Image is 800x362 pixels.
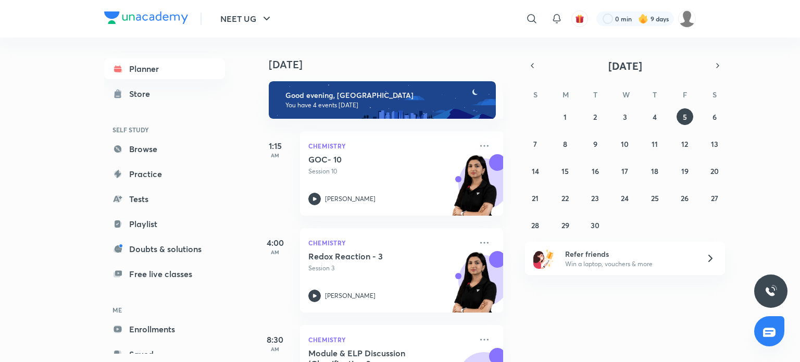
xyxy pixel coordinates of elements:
[557,217,573,233] button: September 29, 2025
[561,220,569,230] abbr: September 29, 2025
[712,112,717,122] abbr: September 6, 2025
[683,90,687,99] abbr: Friday
[575,14,584,23] img: avatar
[592,166,599,176] abbr: September 16, 2025
[681,139,688,149] abbr: September 12, 2025
[646,190,663,206] button: September 25, 2025
[325,291,376,301] p: [PERSON_NAME]
[527,135,544,152] button: September 7, 2025
[653,90,657,99] abbr: Thursday
[617,163,633,179] button: September 17, 2025
[527,190,544,206] button: September 21, 2025
[557,108,573,125] button: September 1, 2025
[571,10,588,27] button: avatar
[104,214,225,234] a: Playlist
[104,58,225,79] a: Planner
[587,217,604,233] button: September 30, 2025
[285,91,486,100] h6: Good evening, [GEOGRAPHIC_DATA]
[308,140,472,152] p: Chemistry
[621,139,629,149] abbr: September 10, 2025
[254,152,296,158] p: AM
[527,217,544,233] button: September 28, 2025
[706,190,723,206] button: September 27, 2025
[587,135,604,152] button: September 9, 2025
[533,90,537,99] abbr: Sunday
[646,135,663,152] button: September 11, 2025
[104,83,225,104] a: Store
[214,8,279,29] button: NEET UG
[587,190,604,206] button: September 23, 2025
[681,166,689,176] abbr: September 19, 2025
[557,190,573,206] button: September 22, 2025
[646,108,663,125] button: September 4, 2025
[617,135,633,152] button: September 10, 2025
[617,190,633,206] button: September 24, 2025
[653,112,657,122] abbr: September 4, 2025
[104,239,225,259] a: Doubts & solutions
[564,112,567,122] abbr: September 1, 2025
[533,139,537,149] abbr: September 7, 2025
[104,164,225,184] a: Practice
[269,81,496,119] img: evening
[587,108,604,125] button: September 2, 2025
[308,264,472,273] p: Session 3
[651,193,659,203] abbr: September 25, 2025
[638,14,648,24] img: streak
[308,251,438,261] h5: Redox Reaction - 3
[591,220,599,230] abbr: September 30, 2025
[104,11,188,24] img: Company Logo
[561,166,569,176] abbr: September 15, 2025
[651,166,658,176] abbr: September 18, 2025
[563,139,567,149] abbr: September 8, 2025
[621,193,629,203] abbr: September 24, 2025
[308,167,472,176] p: Session 10
[683,112,687,122] abbr: September 5, 2025
[104,139,225,159] a: Browse
[710,166,719,176] abbr: September 20, 2025
[765,285,777,297] img: ttu
[587,163,604,179] button: September 16, 2025
[527,163,544,179] button: September 14, 2025
[677,190,693,206] button: September 26, 2025
[533,248,554,269] img: referral
[104,301,225,319] h6: ME
[325,194,376,204] p: [PERSON_NAME]
[561,193,569,203] abbr: September 22, 2025
[540,58,710,73] button: [DATE]
[565,248,693,259] h6: Refer friends
[681,193,689,203] abbr: September 26, 2025
[712,90,717,99] abbr: Saturday
[677,163,693,179] button: September 19, 2025
[623,112,627,122] abbr: September 3, 2025
[678,10,696,28] img: Sumaiyah Hyder
[706,163,723,179] button: September 20, 2025
[593,112,597,122] abbr: September 2, 2025
[104,11,188,27] a: Company Logo
[446,154,503,226] img: unacademy
[254,140,296,152] h5: 1:15
[254,236,296,249] h5: 4:00
[254,249,296,255] p: AM
[677,135,693,152] button: September 12, 2025
[557,135,573,152] button: September 8, 2025
[593,139,597,149] abbr: September 9, 2025
[591,193,599,203] abbr: September 23, 2025
[677,108,693,125] button: September 5, 2025
[531,220,539,230] abbr: September 28, 2025
[621,166,628,176] abbr: September 17, 2025
[104,189,225,209] a: Tests
[593,90,597,99] abbr: Tuesday
[706,108,723,125] button: September 6, 2025
[104,121,225,139] h6: SELF STUDY
[652,139,658,149] abbr: September 11, 2025
[254,346,296,352] p: AM
[622,90,630,99] abbr: Wednesday
[254,333,296,346] h5: 8:30
[285,101,486,109] p: You have 4 events [DATE]
[562,90,569,99] abbr: Monday
[104,319,225,340] a: Enrollments
[711,193,718,203] abbr: September 27, 2025
[711,139,718,149] abbr: September 13, 2025
[617,108,633,125] button: September 3, 2025
[446,251,503,323] img: unacademy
